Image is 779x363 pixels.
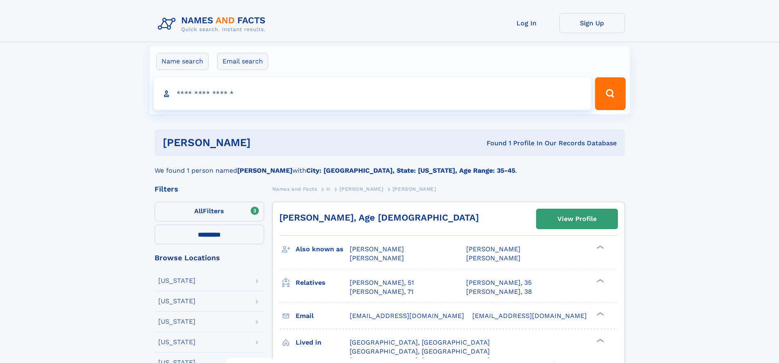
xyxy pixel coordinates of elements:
[537,209,617,229] a: View Profile
[155,156,625,176] div: We found 1 person named with .
[158,339,195,345] div: [US_STATE]
[306,167,515,174] b: City: [GEOGRAPHIC_DATA], State: [US_STATE], Age Range: 35-45
[155,202,264,221] label: Filters
[559,13,625,33] a: Sign Up
[472,312,587,320] span: [EMAIL_ADDRESS][DOMAIN_NAME]
[595,278,604,283] div: ❯
[272,184,317,194] a: Names and Facts
[155,185,264,193] div: Filters
[350,245,404,253] span: [PERSON_NAME]
[393,186,436,192] span: [PERSON_NAME]
[557,210,597,228] div: View Profile
[494,13,559,33] a: Log In
[194,207,203,215] span: All
[350,347,490,355] span: [GEOGRAPHIC_DATA], [GEOGRAPHIC_DATA]
[296,336,350,349] h3: Lived in
[158,318,195,325] div: [US_STATE]
[326,184,330,194] a: H
[350,287,413,296] a: [PERSON_NAME], 71
[158,277,195,284] div: [US_STATE]
[595,338,604,343] div: ❯
[156,53,209,70] label: Name search
[595,77,625,110] button: Search Button
[279,212,479,223] a: [PERSON_NAME], Age [DEMOGRAPHIC_DATA]
[296,242,350,256] h3: Also known as
[466,278,532,287] a: [PERSON_NAME], 35
[350,312,464,320] span: [EMAIL_ADDRESS][DOMAIN_NAME]
[595,245,604,250] div: ❯
[350,254,404,262] span: [PERSON_NAME]
[368,139,617,148] div: Found 1 Profile In Our Records Database
[466,245,521,253] span: [PERSON_NAME]
[296,309,350,323] h3: Email
[217,53,268,70] label: Email search
[237,167,292,174] b: [PERSON_NAME]
[155,254,264,262] div: Browse Locations
[154,77,592,110] input: search input
[339,184,383,194] a: [PERSON_NAME]
[466,287,532,296] a: [PERSON_NAME], 38
[326,186,330,192] span: H
[339,186,383,192] span: [PERSON_NAME]
[350,338,490,346] span: [GEOGRAPHIC_DATA], [GEOGRAPHIC_DATA]
[163,138,369,148] h1: [PERSON_NAME]
[466,254,521,262] span: [PERSON_NAME]
[350,278,414,287] a: [PERSON_NAME], 51
[296,276,350,290] h3: Relatives
[595,311,604,316] div: ❯
[155,13,272,35] img: Logo Names and Facts
[158,298,195,304] div: [US_STATE]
